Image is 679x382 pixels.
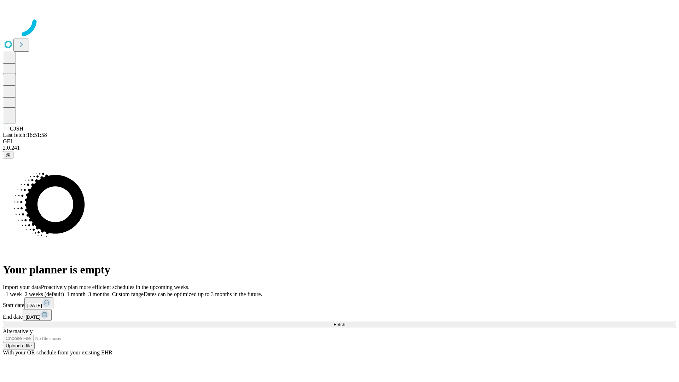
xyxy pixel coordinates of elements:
[3,309,676,321] div: End date
[23,309,52,321] button: [DATE]
[24,297,53,309] button: [DATE]
[6,152,11,157] span: @
[144,291,262,297] span: Dates can be optimized up to 3 months in the future.
[3,321,676,328] button: Fetch
[6,291,22,297] span: 1 week
[3,145,676,151] div: 2.0.241
[10,126,23,132] span: GJSH
[25,314,40,320] span: [DATE]
[41,284,190,290] span: Proactively plan more efficient schedules in the upcoming weeks.
[3,328,33,334] span: Alternatively
[3,297,676,309] div: Start date
[67,291,86,297] span: 1 month
[3,138,676,145] div: GEI
[3,284,41,290] span: Import your data
[25,291,64,297] span: 2 weeks (default)
[333,322,345,327] span: Fetch
[3,132,47,138] span: Last fetch: 16:51:58
[3,151,13,158] button: @
[3,342,35,349] button: Upload a file
[27,303,42,308] span: [DATE]
[3,263,676,276] h1: Your planner is empty
[88,291,109,297] span: 3 months
[112,291,144,297] span: Custom range
[3,349,112,355] span: With your OR schedule from your existing EHR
